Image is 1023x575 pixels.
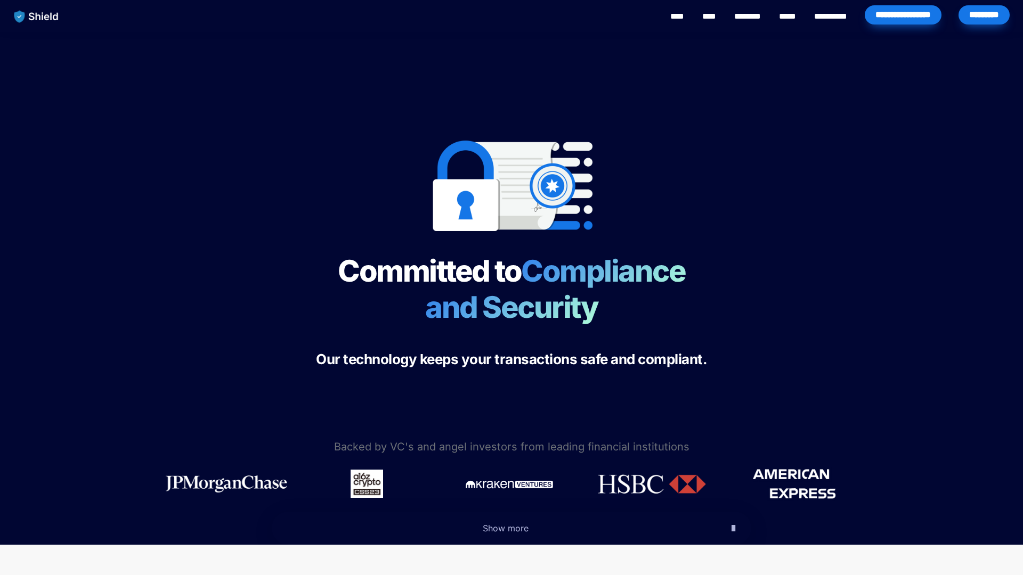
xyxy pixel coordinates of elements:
[483,523,529,533] span: Show more
[316,351,707,367] span: Our technology keeps your transactions safe and compliant.
[334,440,689,453] span: Backed by VC's and angel investors from leading financial institutions
[338,253,521,289] span: Committed to
[9,5,64,28] img: website logo
[425,253,696,325] span: Compliance and Security
[272,512,751,545] button: Show more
